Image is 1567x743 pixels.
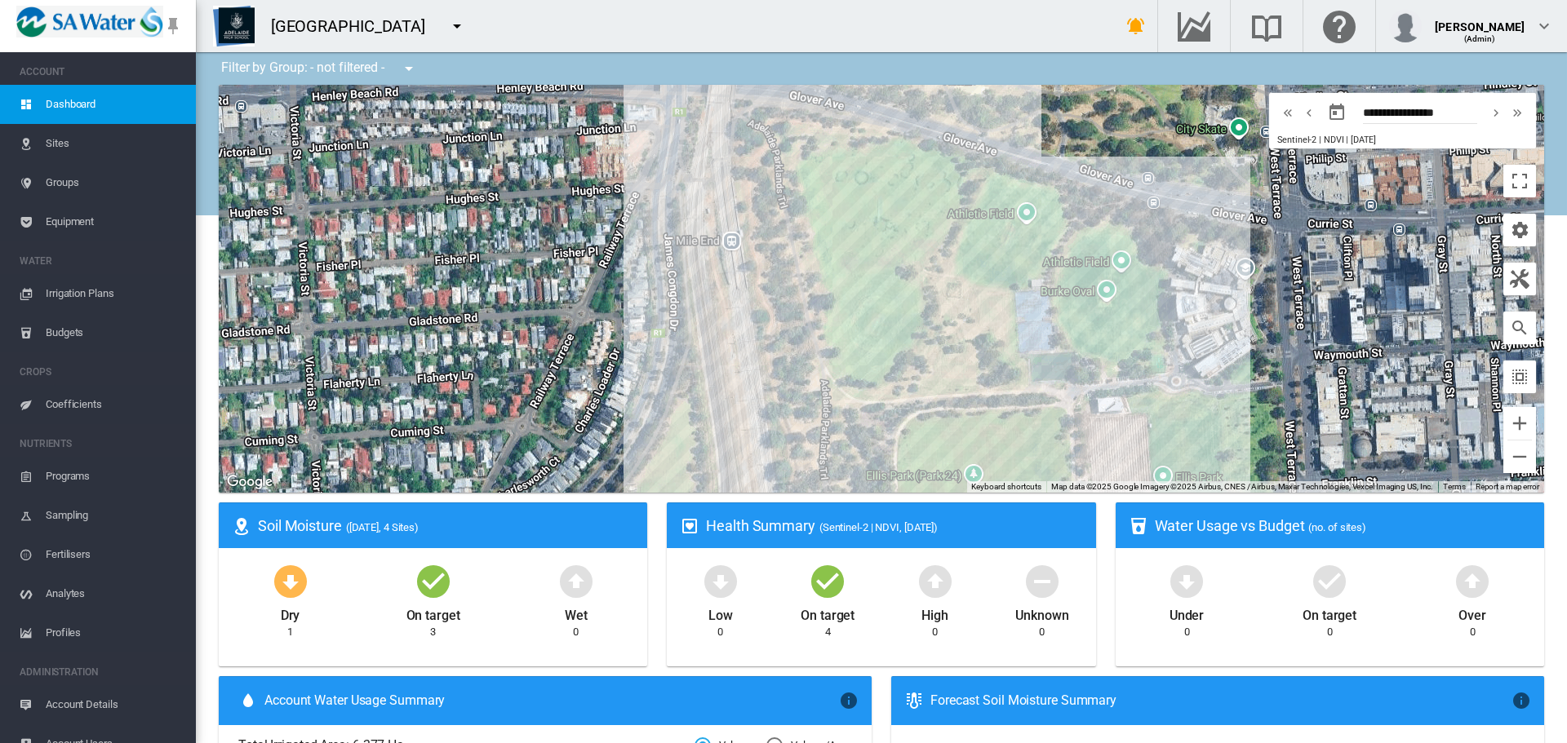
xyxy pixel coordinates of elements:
img: SA_Water_LOGO.png [16,6,163,38]
span: Equipment [46,202,183,241]
div: [GEOGRAPHIC_DATA] [271,15,440,38]
span: CROPS [20,359,183,385]
button: icon-chevron-double-left [1277,103,1298,122]
button: Keyboard shortcuts [971,481,1041,493]
md-icon: icon-bell-ring [1126,16,1146,36]
button: Zoom in [1503,407,1536,440]
div: 4 [825,625,831,639]
span: Irrigation Plans [46,274,183,313]
md-icon: icon-cog [1510,220,1529,240]
div: Over [1458,600,1486,625]
div: Soil Moisture [258,515,634,536]
img: Google [223,471,277,493]
span: ADMINISTRATION [20,659,183,685]
div: Health Summary [706,515,1082,536]
md-icon: icon-minus-circle [1023,561,1062,600]
md-icon: Search the knowledge base [1247,16,1286,36]
div: Unknown [1015,600,1068,625]
div: Under [1170,600,1205,625]
md-icon: icon-checkbox-marked-circle [808,561,847,600]
span: Account Water Usage Summary [264,692,839,710]
div: On target [406,600,460,625]
a: Report a map error [1476,482,1539,491]
md-icon: icon-menu-down [399,59,419,78]
md-icon: icon-cup-water [1129,516,1148,536]
md-icon: icon-chevron-down [1534,16,1554,36]
span: Coefficients [46,385,183,424]
span: ([DATE], 4 Sites) [346,521,419,533]
div: 0 [1470,625,1476,639]
span: Sentinel-2 | NDVI [1277,135,1343,145]
md-icon: icon-chevron-left [1300,103,1318,122]
md-icon: icon-map-marker-radius [232,516,251,536]
div: 3 [430,625,436,639]
span: NUTRIENTS [20,431,183,457]
span: ACCOUNT [20,59,183,85]
span: Groups [46,163,183,202]
button: icon-cog [1503,214,1536,246]
div: Forecast Soil Moisture Summary [930,692,1512,710]
span: Budgets [46,313,183,352]
button: icon-chevron-left [1298,103,1320,122]
span: Account Details [46,685,183,724]
div: High [921,600,948,625]
div: Low [708,600,733,625]
span: Sampling [46,496,183,535]
div: 0 [1039,625,1045,639]
md-icon: Click here for help [1320,16,1359,36]
span: Sites [46,124,183,163]
md-icon: icon-heart-box-outline [680,516,699,536]
button: Toggle fullscreen view [1503,165,1536,197]
div: 1 [287,625,293,639]
div: Dry [281,600,300,625]
md-icon: icon-arrow-down-bold-circle [271,561,310,600]
md-icon: icon-chevron-right [1487,103,1505,122]
span: | [DATE] [1346,135,1375,145]
img: profile.jpg [1389,10,1422,42]
md-icon: icon-checkbox-marked-circle [1310,561,1349,600]
md-icon: icon-arrow-down-bold-circle [1167,561,1206,600]
div: On target [801,600,855,625]
span: Fertilisers [46,535,183,574]
md-icon: icon-arrow-up-bold-circle [916,561,955,600]
md-icon: icon-arrow-up-bold-circle [557,561,596,600]
md-icon: icon-information [839,691,859,710]
md-icon: icon-checkbox-marked-circle [414,561,453,600]
div: 0 [573,625,579,639]
md-icon: icon-chevron-double-left [1279,103,1297,122]
div: 0 [1184,625,1190,639]
a: Terms [1443,482,1466,491]
button: icon-magnify [1503,312,1536,344]
div: Water Usage vs Budget [1155,515,1531,536]
button: icon-menu-down [441,10,473,42]
div: Wet [565,600,588,625]
button: md-calendar [1321,96,1353,129]
button: icon-chevron-right [1485,103,1507,122]
md-icon: icon-menu-down [447,16,467,36]
md-icon: icon-arrow-down-bold-circle [701,561,740,600]
span: Programs [46,457,183,496]
div: 0 [932,625,938,639]
img: Z [213,6,255,46]
md-icon: icon-chevron-double-right [1508,103,1526,122]
md-icon: Go to the Data Hub [1174,16,1214,36]
span: Map data ©2025 Google Imagery ©2025 Airbus, CNES / Airbus, Maxar Technologies, Vexcel Imaging US,... [1051,482,1433,491]
md-icon: icon-pin [163,16,183,36]
span: (Sentinel-2 | NDVI, [DATE]) [819,521,938,533]
span: WATER [20,248,183,274]
button: icon-select-all [1503,360,1536,393]
button: icon-menu-down [393,52,425,85]
md-icon: icon-thermometer-lines [904,691,924,710]
md-icon: icon-select-all [1510,367,1529,387]
button: icon-chevron-double-right [1507,103,1528,122]
span: (no. of sites) [1308,521,1366,533]
button: icon-bell-ring [1120,10,1152,42]
span: (Admin) [1464,34,1496,43]
a: Open this area in Google Maps (opens a new window) [223,471,277,493]
span: Analytes [46,574,183,613]
div: On target [1303,600,1356,625]
div: [PERSON_NAME] [1435,12,1525,29]
md-icon: icon-magnify [1510,318,1529,338]
div: Filter by Group: - not filtered - [209,52,430,85]
span: Dashboard [46,85,183,124]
